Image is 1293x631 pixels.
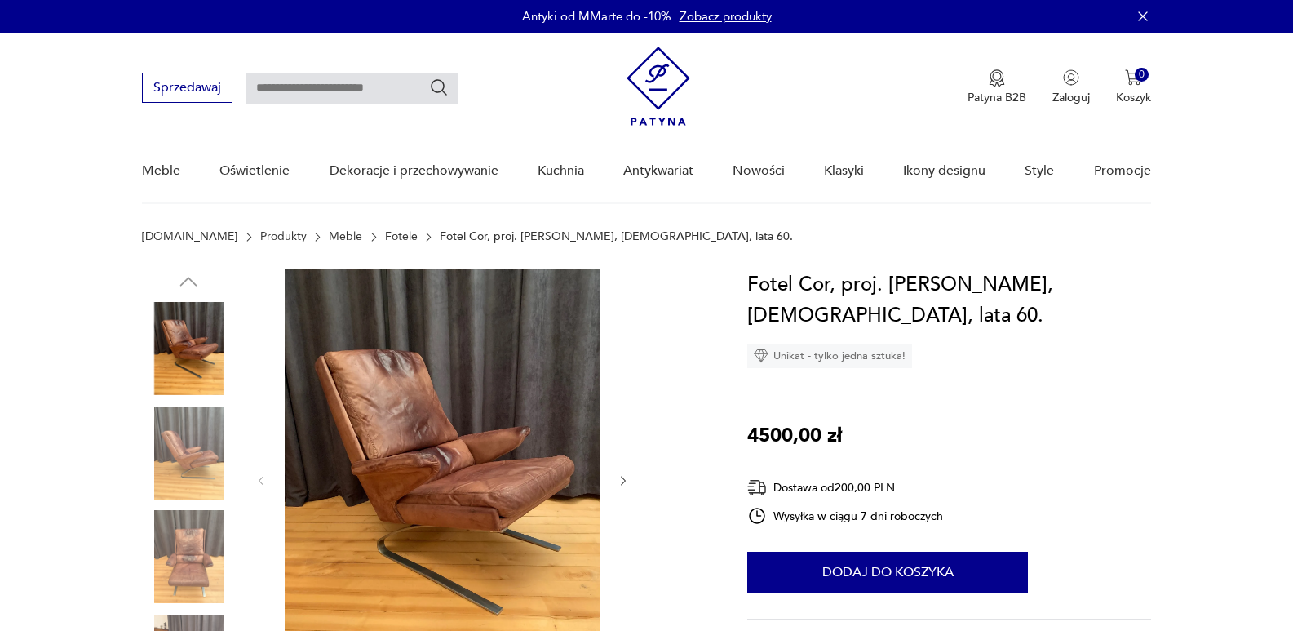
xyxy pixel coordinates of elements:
img: Ikona dostawy [747,478,767,498]
a: Fotele [385,230,418,243]
a: Klasyki [824,140,864,202]
a: Meble [142,140,180,202]
button: Zaloguj [1052,69,1090,105]
p: 4500,00 zł [747,420,842,451]
img: Zdjęcie produktu Fotel Cor, proj. Reinhold Adolf, Niemcy, lata 60. [142,407,235,500]
button: Dodaj do koszyka [747,552,1028,593]
a: Produkty [260,230,307,243]
div: Unikat - tylko jedna sztuka! [747,344,912,368]
p: Patyna B2B [968,90,1026,105]
a: Style [1025,140,1054,202]
a: Nowości [733,140,785,202]
p: Zaloguj [1052,90,1090,105]
img: Zdjęcie produktu Fotel Cor, proj. Reinhold Adolf, Niemcy, lata 60. [142,510,235,603]
button: Sprzedawaj [142,73,232,103]
a: [DOMAIN_NAME] [142,230,237,243]
img: Patyna - sklep z meblami i dekoracjami vintage [627,47,690,126]
button: 0Koszyk [1116,69,1151,105]
button: Patyna B2B [968,69,1026,105]
p: Antyki od MMarte do -10% [522,8,671,24]
a: Antykwariat [623,140,693,202]
a: Ikona medaluPatyna B2B [968,69,1026,105]
img: Ikona medalu [989,69,1005,87]
img: Ikonka użytkownika [1063,69,1079,86]
a: Ikony designu [903,140,985,202]
img: Ikona koszyka [1125,69,1141,86]
div: Dostawa od 200,00 PLN [747,478,943,498]
a: Meble [329,230,362,243]
a: Promocje [1094,140,1151,202]
div: Wysyłka w ciągu 7 dni roboczych [747,506,943,526]
a: Dekoracje i przechowywanie [330,140,498,202]
p: Fotel Cor, proj. [PERSON_NAME], [DEMOGRAPHIC_DATA], lata 60. [440,230,793,243]
a: Zobacz produkty [680,8,772,24]
h1: Fotel Cor, proj. [PERSON_NAME], [DEMOGRAPHIC_DATA], lata 60. [747,269,1151,331]
a: Kuchnia [538,140,584,202]
a: Sprzedawaj [142,83,232,95]
div: 0 [1135,68,1149,82]
p: Koszyk [1116,90,1151,105]
button: Szukaj [429,78,449,97]
a: Oświetlenie [219,140,290,202]
img: Ikona diamentu [754,349,768,363]
img: Zdjęcie produktu Fotel Cor, proj. Reinhold Adolf, Niemcy, lata 60. [142,302,235,395]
